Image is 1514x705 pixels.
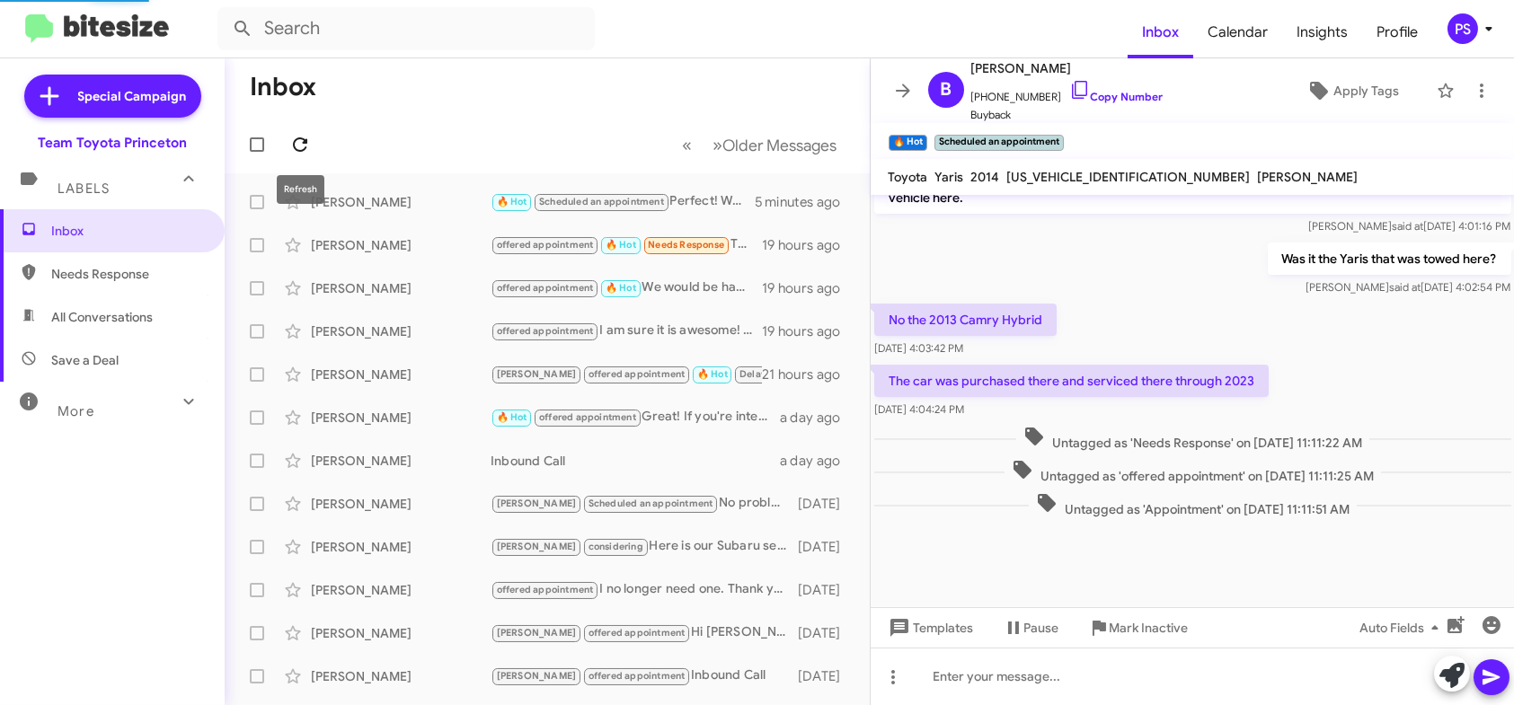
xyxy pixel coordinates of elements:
span: Delayed response [739,368,822,380]
span: 🔥 Hot [606,239,636,251]
span: [PERSON_NAME] [497,541,577,552]
span: B [940,75,952,104]
span: offered appointment [497,584,594,595]
div: [PERSON_NAME] [311,409,491,427]
p: No the 2013 Camry Hybrid [874,304,1057,336]
span: Scheduled an appointment [539,196,664,207]
p: The car was purchased there and serviced there through 2023 [874,365,1269,397]
div: I no longer need one. Thank you. [491,579,795,600]
span: Auto Fields [1359,612,1446,644]
div: The car was purchased there and serviced there through 2023 [491,234,762,255]
span: 🔥 Hot [697,368,728,380]
span: [PERSON_NAME] [497,498,577,509]
span: » [713,134,723,156]
div: 19 hours ago [762,322,855,340]
span: [PERSON_NAME] [497,368,577,380]
small: 🔥 Hot [889,135,927,151]
span: offered appointment [497,325,594,337]
span: « [683,134,693,156]
div: Here is our Subaru selection: [URL][DOMAIN_NAME] [491,536,795,557]
div: [PERSON_NAME] [311,366,491,383]
span: offered appointment [497,239,594,251]
span: offered appointment [589,670,686,682]
div: a day ago [780,409,855,427]
span: Needs Response [51,265,204,283]
span: All Conversations [51,308,153,326]
a: Copy Number [1069,90,1164,103]
div: [PERSON_NAME] [311,279,491,297]
h1: Inbox [250,73,316,101]
a: Calendar [1193,6,1282,58]
span: Untagged as 'Needs Response' on [DATE] 11:11:22 AM [1015,426,1368,452]
span: [PERSON_NAME] [497,627,577,639]
span: Save a Deal [51,351,119,369]
div: Perfect! We will see you [DATE] at 2pm! We look forward to meeting with you. [491,191,755,212]
p: Was it the Yaris that was towed here? [1267,242,1510,275]
span: Older Messages [723,136,837,155]
div: 19 hours ago [762,236,855,254]
div: 19 hours ago [762,279,855,297]
div: [PERSON_NAME] [311,495,491,513]
button: Next [703,127,848,163]
div: Inbound Call [491,665,795,686]
div: 5 minutes ago [755,193,855,211]
span: [DATE] 4:03:42 PM [874,341,963,355]
span: offered appointment [589,627,686,639]
a: Inbox [1128,6,1193,58]
span: Scheduled an appointment [589,498,713,509]
span: More [58,403,94,419]
span: Inbox [51,222,204,240]
span: Pause [1024,612,1059,644]
span: [PERSON_NAME] [497,670,577,682]
span: Special Campaign [78,87,187,105]
input: Search [217,7,595,50]
span: Toyota [889,169,928,185]
div: [PERSON_NAME] [311,581,491,599]
span: Apply Tags [1333,75,1399,107]
a: Special Campaign [24,75,201,118]
span: [US_VEHICLE_IDENTIFICATION_NUMBER] [1007,169,1251,185]
span: 🔥 Hot [497,411,527,423]
span: 🔥 Hot [497,196,527,207]
div: Yes, it was nice [491,364,762,384]
button: Templates [871,612,988,644]
span: Mark Inactive [1110,612,1189,644]
div: [PERSON_NAME] [311,624,491,642]
div: No problem at all! 4 o'clock works just fine. Looking forward to seeing you then! [491,493,795,514]
div: Inbound Call [491,452,780,470]
span: 🔥 Hot [606,282,636,294]
a: Insights [1282,6,1362,58]
span: 2014 [971,169,1000,185]
span: Labels [58,181,110,197]
span: [DATE] 4:04:24 PM [874,402,964,416]
div: I am sure it is awesome! I don't know if that would be something we would buy, I would have to ch... [491,321,762,341]
div: [DATE] [795,667,855,685]
button: Pause [988,612,1074,644]
div: Great! If you're interested in selling your vehicle, let's schedule an appointment to discuss the... [491,407,780,427]
span: said at [1389,280,1421,294]
a: Profile [1362,6,1432,58]
span: Buyback [971,106,1164,124]
div: [PERSON_NAME] [311,667,491,685]
div: We would be happy to meet with you after 4:30 on any day! [491,278,762,298]
span: said at [1392,219,1423,233]
div: [DATE] [795,581,855,599]
span: Templates [885,612,974,644]
span: [PERSON_NAME] [1258,169,1359,185]
span: [PERSON_NAME] [971,57,1164,79]
span: [PERSON_NAME] [DATE] 4:02:54 PM [1306,280,1510,294]
button: Auto Fields [1345,612,1460,644]
div: [PERSON_NAME] [311,538,491,556]
nav: Page navigation example [673,127,848,163]
div: [DATE] [795,624,855,642]
span: offered appointment [497,282,594,294]
div: [DATE] [795,538,855,556]
div: [PERSON_NAME] [311,236,491,254]
div: Refresh [277,175,324,204]
div: [PERSON_NAME] [311,193,491,211]
span: Untagged as 'offered appointment' on [DATE] 11:11:25 AM [1004,459,1380,485]
span: offered appointment [539,411,636,423]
